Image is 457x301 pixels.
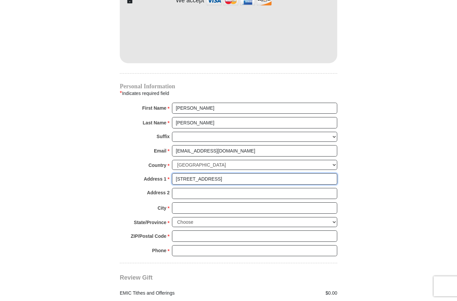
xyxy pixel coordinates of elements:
[142,103,166,113] strong: First Name
[143,118,167,127] strong: Last Name
[116,290,229,297] div: EMIC Tithes and Offerings
[152,246,167,255] strong: Phone
[158,203,166,213] strong: City
[134,218,166,227] strong: State/Province
[120,84,337,89] h4: Personal Information
[157,132,170,141] strong: Suffix
[120,274,153,281] span: Review Gift
[120,89,337,98] div: Indicates required field
[147,188,170,197] strong: Address 2
[229,290,341,297] div: $0.00
[131,231,167,241] strong: ZIP/Postal Code
[144,174,167,184] strong: Address 1
[154,146,166,156] strong: Email
[149,161,167,170] strong: Country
